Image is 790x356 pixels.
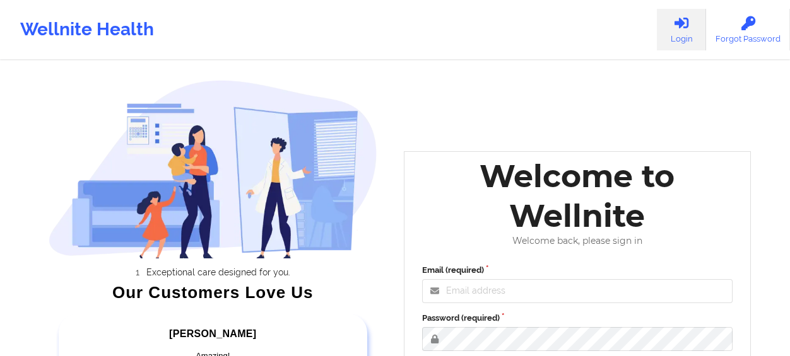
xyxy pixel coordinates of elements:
[49,286,378,299] div: Our Customers Love Us
[49,79,378,258] img: wellnite-auth-hero_200.c722682e.png
[169,328,256,339] span: [PERSON_NAME]
[657,9,706,50] a: Login
[422,312,733,324] label: Password (required)
[422,264,733,277] label: Email (required)
[59,267,377,277] li: Exceptional care designed for you.
[413,156,741,236] div: Welcome to Wellnite
[413,236,741,246] div: Welcome back, please sign in
[706,9,790,50] a: Forgot Password
[422,279,733,303] input: Email address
